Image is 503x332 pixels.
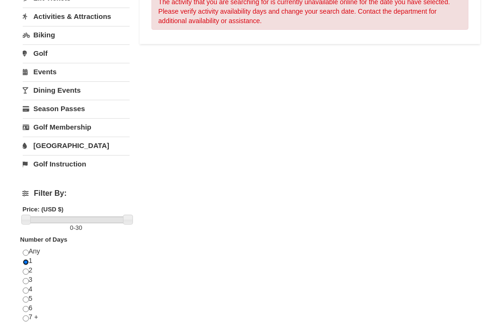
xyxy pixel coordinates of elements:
[23,223,130,233] label: -
[23,189,130,198] h4: Filter By:
[20,236,68,243] strong: Number of Days
[23,206,64,213] strong: Price: (USD $)
[23,63,130,80] a: Events
[23,81,130,99] a: Dining Events
[75,224,82,231] span: 30
[23,137,130,154] a: [GEOGRAPHIC_DATA]
[23,155,130,173] a: Golf Instruction
[23,118,130,136] a: Golf Membership
[23,100,130,117] a: Season Passes
[70,224,73,231] span: 0
[23,247,130,332] div: Any 1 2 3 4 5 6 7 +
[23,44,130,62] a: Golf
[23,26,130,44] a: Biking
[23,8,130,25] a: Activities & Attractions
